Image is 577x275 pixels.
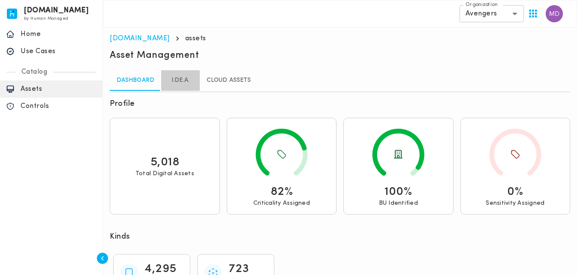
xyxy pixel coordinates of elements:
label: Organization [466,1,498,9]
p: 5,018 [150,155,180,170]
p: Home [21,30,96,39]
p: assets [185,34,206,43]
p: Use Cases [21,47,96,56]
a: I.DE.A. [161,70,200,91]
img: invicta.io [7,9,17,19]
button: User [542,2,566,26]
p: 82% [270,184,293,200]
a: Cloud Assets [200,70,258,91]
p: 0% [507,184,523,200]
p: Criticality Assigned [253,200,310,207]
h5: Asset Management [110,50,199,62]
span: by Human Managed [24,16,68,21]
img: Marc Daniel Jamindang [546,5,563,22]
h6: Kinds [110,232,130,242]
p: Controls [21,102,96,111]
div: Avengers [460,5,524,22]
h6: [DOMAIN_NAME] [24,8,89,14]
a: [DOMAIN_NAME] [110,35,170,42]
nav: breadcrumb [110,34,570,43]
p: Total Digital Assets [135,170,194,178]
p: Catalog [15,68,54,76]
h6: Profile [110,99,135,109]
p: Sensitivity Assigned [486,200,544,207]
p: Assets [21,85,96,93]
a: Dashboard [110,70,161,91]
p: BU Identified [379,200,418,207]
p: 100% [385,184,412,200]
